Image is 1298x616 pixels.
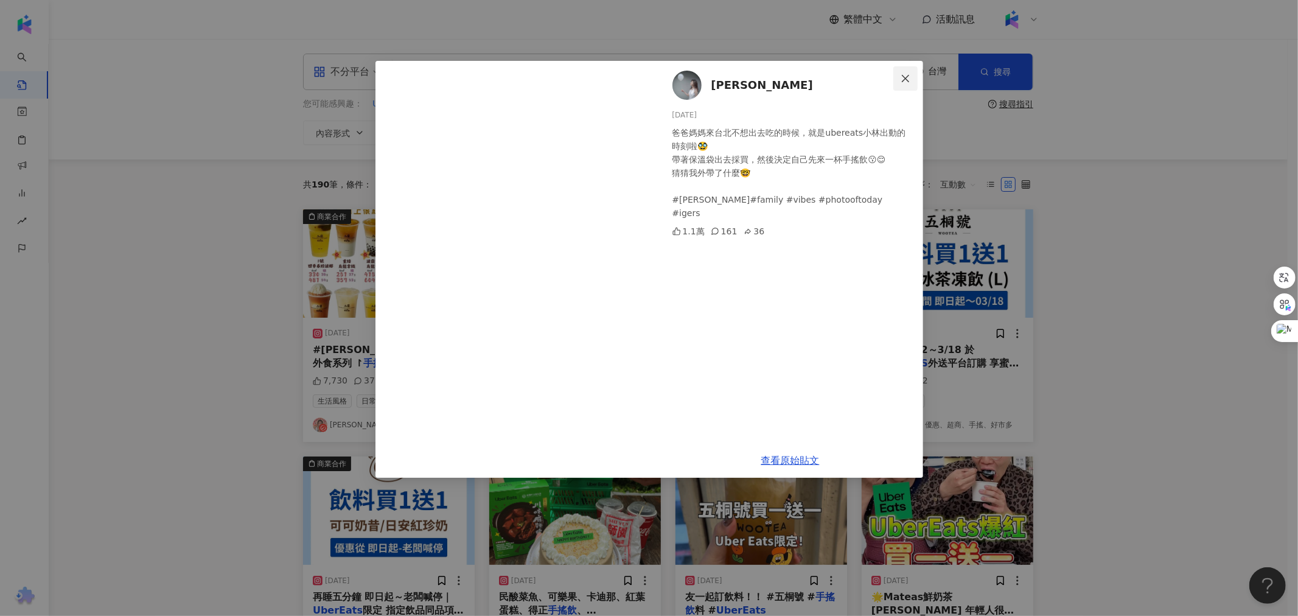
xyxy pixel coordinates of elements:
[672,71,896,100] a: KOL Avatar[PERSON_NAME]
[672,71,702,100] img: KOL Avatar
[761,455,820,466] a: 查看原始貼文
[893,66,918,91] button: Close
[711,225,738,238] div: 161
[672,110,913,121] div: [DATE]
[672,126,913,220] div: 爸爸媽媽來台北不想出去吃的時候，就是ubereats小林出動的時刻啦🥸 帶著保溫袋出去採買，然後決定自己先來一杯手搖飲😗😌 猜猜我外帶了什麼🤓 #[PERSON_NAME]#family #vi...
[711,77,813,94] span: [PERSON_NAME]
[375,61,653,478] iframe: fb:post Facebook Social Plugin
[672,225,705,238] div: 1.1萬
[744,225,765,238] div: 36
[901,74,910,83] span: close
